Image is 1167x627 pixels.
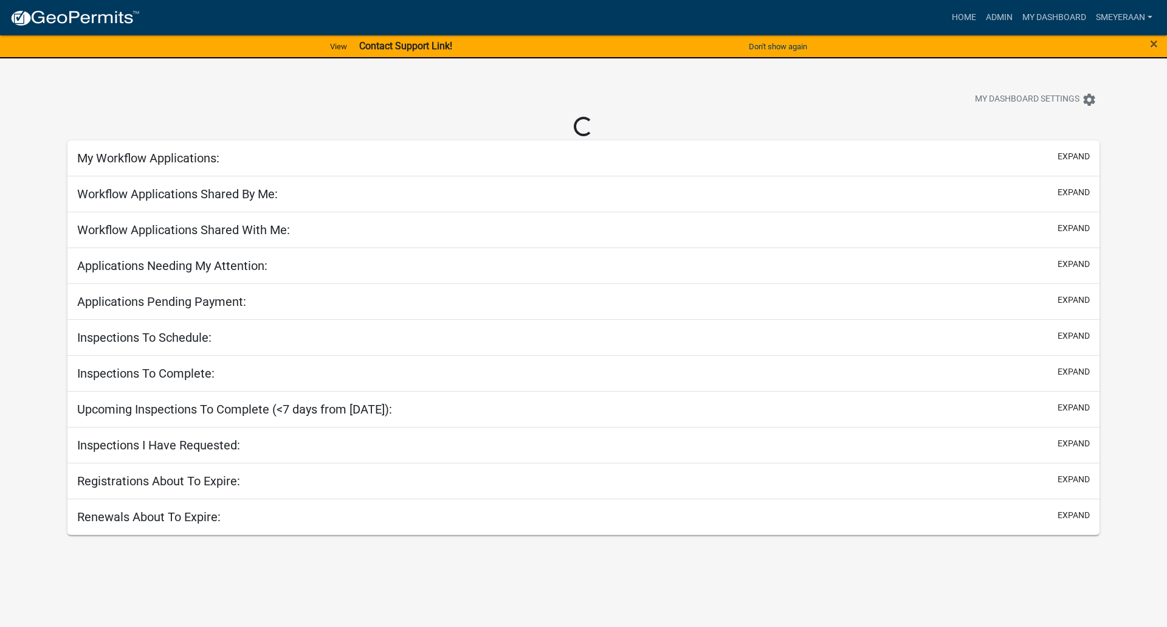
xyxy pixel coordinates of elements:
a: My Dashboard [1017,6,1091,29]
h5: Inspections To Complete: [77,366,215,381]
a: View [325,36,352,57]
h5: Upcoming Inspections To Complete (<7 days from [DATE]): [77,402,392,417]
button: expand [1058,509,1090,522]
button: expand [1058,222,1090,235]
button: expand [1058,258,1090,271]
button: My Dashboard Settingssettings [965,88,1106,111]
button: Don't show again [744,36,812,57]
button: expand [1058,150,1090,163]
strong: Contact Support Link! [359,40,452,52]
button: expand [1058,365,1090,378]
button: expand [1058,186,1090,199]
h5: Inspections To Schedule: [77,330,212,345]
a: Smeyeraan [1091,6,1157,29]
button: expand [1058,437,1090,450]
h5: Workflow Applications Shared By Me: [77,187,278,201]
h5: Inspections I Have Requested: [77,438,240,452]
h5: Workflow Applications Shared With Me: [77,223,290,237]
i: settings [1082,92,1096,107]
span: × [1150,35,1158,52]
h5: Applications Pending Payment: [77,294,246,309]
span: My Dashboard Settings [975,92,1079,107]
button: expand [1058,473,1090,486]
button: expand [1058,401,1090,414]
button: expand [1058,294,1090,307]
h5: My Workflow Applications: [77,151,219,165]
button: Close [1150,36,1158,51]
h5: Renewals About To Expire: [77,510,221,524]
h5: Applications Needing My Attention: [77,258,267,273]
h5: Registrations About To Expire: [77,474,240,488]
button: expand [1058,330,1090,342]
a: Admin [981,6,1017,29]
a: Home [947,6,981,29]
